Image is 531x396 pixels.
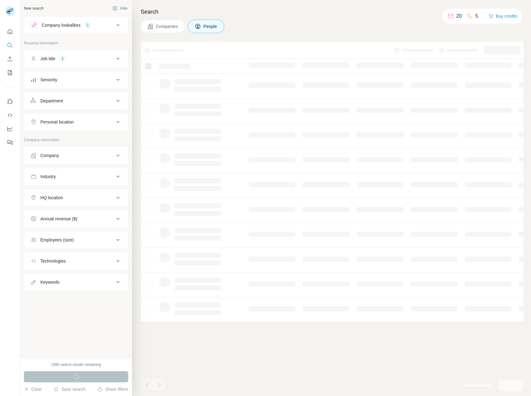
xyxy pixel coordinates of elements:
button: Share filters [98,386,128,392]
button: Buy credits [488,12,517,20]
div: Personal location [40,119,74,125]
p: 5 [475,12,478,20]
button: Personal location [24,115,128,129]
div: Keywords [40,279,59,285]
div: 1 [84,22,91,28]
button: Save search [54,386,85,392]
div: HQ location [40,195,63,201]
button: Company [24,148,128,163]
div: Job title [40,56,55,62]
button: Keywords [24,275,128,290]
button: Annual revenue ($) [24,211,128,226]
p: Company information [24,137,128,143]
button: Industry [24,169,128,184]
button: Clear [24,386,42,392]
button: Employees (size) [24,232,128,247]
button: Search [5,40,15,51]
div: Annual revenue ($) [40,216,77,222]
div: New search [24,6,43,11]
button: Use Surfe API [5,110,15,121]
div: Seniority [40,77,57,83]
p: 20 [456,12,462,20]
button: Department [24,93,128,108]
span: People [203,23,218,29]
button: Hide [108,4,132,13]
button: My lists [5,67,15,78]
button: Seniority [24,72,128,87]
div: 1990 search results remaining [51,362,101,367]
button: Company lookalikes1 [24,18,128,33]
span: Companies [156,23,179,29]
p: Personal information [24,40,128,46]
button: Enrich CSV [5,53,15,65]
button: Use Surfe on LinkedIn [5,96,15,107]
button: Job title1 [24,51,128,66]
button: Dashboard [5,123,15,134]
div: Department [40,98,63,104]
button: Quick start [5,26,15,37]
div: Technologies [40,258,66,264]
button: Feedback [5,137,15,148]
div: Company lookalikes [42,22,80,28]
button: Technologies [24,254,128,268]
div: Industry [40,173,56,180]
h4: Search [141,7,524,16]
div: Employees (size) [40,237,74,243]
div: Company [40,152,59,159]
button: HQ location [24,190,128,205]
div: 1 [59,56,66,61]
